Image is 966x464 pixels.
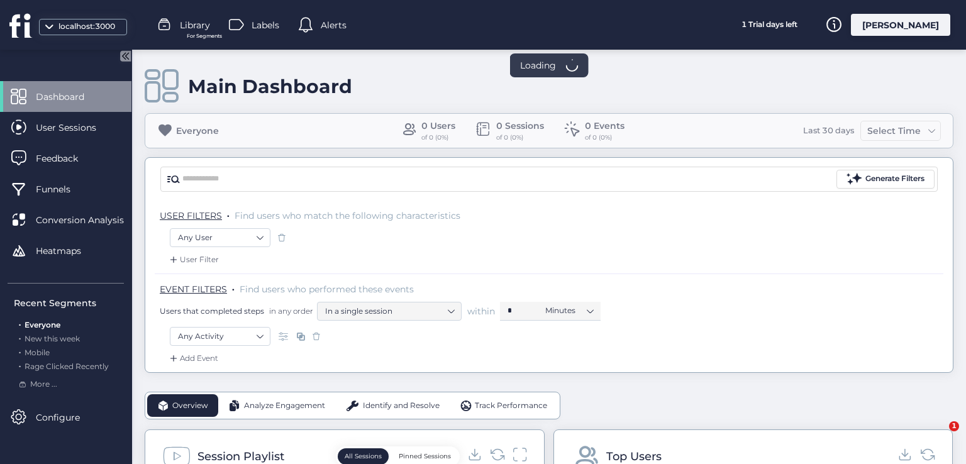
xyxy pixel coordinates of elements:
[178,228,262,247] nz-select-item: Any User
[55,21,118,33] div: localhost:3000
[836,170,935,189] button: Generate Filters
[188,75,352,98] div: Main Dashboard
[167,253,219,266] div: User Filter
[160,284,227,295] span: EVENT FILTERS
[25,334,80,343] span: New this week
[14,296,124,310] div: Recent Segments
[25,362,109,371] span: Rage Clicked Recently
[160,210,222,221] span: USER FILTERS
[36,182,89,196] span: Funnels
[36,121,115,135] span: User Sessions
[851,14,950,36] div: [PERSON_NAME]
[36,411,99,424] span: Configure
[475,400,547,412] span: Track Performance
[244,400,325,412] span: Analyze Engagement
[321,18,347,32] span: Alerts
[19,345,21,357] span: .
[167,352,218,365] div: Add Event
[227,207,230,220] span: .
[865,173,924,185] div: Generate Filters
[36,213,143,227] span: Conversion Analysis
[187,32,222,40] span: For Segments
[19,359,21,371] span: .
[36,152,97,165] span: Feedback
[267,306,313,316] span: in any order
[19,331,21,343] span: .
[180,18,210,32] span: Library
[722,14,816,36] div: 1 Trial days left
[172,400,208,412] span: Overview
[235,210,460,221] span: Find users who match the following characteristics
[25,348,50,357] span: Mobile
[19,318,21,329] span: .
[36,244,100,258] span: Heatmaps
[520,58,556,72] span: Loading
[923,421,953,451] iframe: Intercom live chat
[325,302,453,321] nz-select-item: In a single session
[240,284,414,295] span: Find users who performed these events
[36,90,103,104] span: Dashboard
[467,305,495,318] span: within
[25,320,60,329] span: Everyone
[30,378,57,390] span: More ...
[252,18,279,32] span: Labels
[545,301,593,320] nz-select-item: Minutes
[232,281,235,294] span: .
[160,306,264,316] span: Users that completed steps
[363,400,440,412] span: Identify and Resolve
[949,421,959,431] span: 1
[178,327,262,346] nz-select-item: Any Activity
